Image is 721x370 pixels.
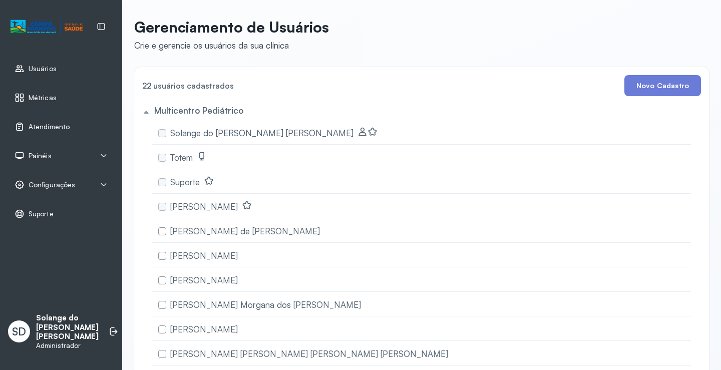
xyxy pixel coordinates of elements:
[142,79,234,93] h4: 22 usuários cadastrados
[170,152,193,163] span: Totem
[624,75,701,96] button: Novo Cadastro
[154,105,243,116] h5: Multicentro Pediátrico
[170,299,361,310] span: [PERSON_NAME] Morgana dos [PERSON_NAME]
[15,93,108,103] a: Métricas
[12,325,26,338] span: SD
[29,152,52,160] span: Painéis
[11,19,83,35] img: Logotipo do estabelecimento
[29,94,57,102] span: Métricas
[15,122,108,132] a: Atendimento
[170,201,238,212] span: [PERSON_NAME]
[170,128,353,138] span: Solange do [PERSON_NAME] [PERSON_NAME]
[29,181,75,189] span: Configurações
[170,324,238,334] span: [PERSON_NAME]
[170,226,320,236] span: [PERSON_NAME] de [PERSON_NAME]
[170,177,200,187] span: Suporte
[29,65,57,73] span: Usuários
[170,275,238,285] span: [PERSON_NAME]
[29,210,54,218] span: Suporte
[134,40,329,51] div: Crie e gerencie os usuários da sua clínica
[29,123,70,131] span: Atendimento
[36,341,99,350] p: Administrador
[15,64,108,74] a: Usuários
[134,18,329,36] p: Gerenciamento de Usuários
[170,250,238,261] span: [PERSON_NAME]
[170,348,448,359] span: [PERSON_NAME] [PERSON_NAME] [PERSON_NAME] [PERSON_NAME]
[36,313,99,341] p: Solange do [PERSON_NAME] [PERSON_NAME]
